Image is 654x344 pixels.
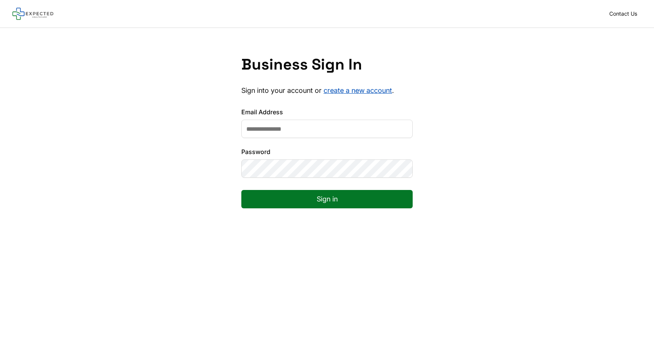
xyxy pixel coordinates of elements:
[241,147,413,156] label: Password
[605,8,642,19] a: Contact Us
[324,86,392,94] a: create a new account
[241,86,413,95] p: Sign into your account or .
[241,107,413,117] label: Email Address
[241,190,413,208] button: Sign in
[241,55,413,74] h1: Business Sign In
